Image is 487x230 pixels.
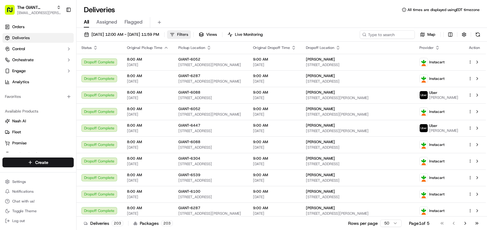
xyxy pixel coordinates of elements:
a: 💻API Documentation [49,86,101,97]
span: [STREET_ADDRESS] [178,95,243,100]
span: [DATE] [253,211,296,216]
span: 8:00 AM [127,106,169,111]
span: [EMAIL_ADDRESS][PERSON_NAME][DOMAIN_NAME] [17,10,61,15]
img: profile_instacart_ahold_partner.png [420,190,428,198]
span: Flagged [125,18,143,26]
span: [PERSON_NAME] [306,156,335,161]
a: Nash AI [5,118,71,124]
input: Type to search [360,30,415,39]
span: [DATE] [127,211,169,216]
span: [STREET_ADDRESS] [178,145,243,150]
img: Nash [6,6,18,18]
button: Settings [2,177,74,186]
span: [STREET_ADDRESS] [306,79,410,84]
span: 8:00 AM [127,57,169,62]
span: Instacart [429,175,444,180]
span: [DATE] [253,112,296,117]
span: API Documentation [58,89,98,95]
span: [DATE] [127,195,169,199]
div: Favorites [2,92,74,102]
div: Available Products [2,106,74,116]
button: Refresh [474,30,482,39]
span: [STREET_ADDRESS] [178,195,243,199]
span: 8:00 AM [127,206,169,210]
span: GIANT-6052 [178,106,200,111]
span: [PERSON_NAME] [429,128,458,133]
span: [DATE] [127,79,169,84]
span: [PERSON_NAME] [306,206,335,210]
span: Pylon [61,104,74,108]
h1: Deliveries [84,5,115,15]
span: [PERSON_NAME] [306,123,335,128]
span: [PERSON_NAME] [306,139,335,144]
span: Instacart [429,142,444,147]
span: Instacart [429,159,444,164]
button: Fleet [2,127,74,137]
span: Map [427,32,435,37]
span: Fleet [12,129,21,135]
div: We're available if you need us! [21,65,77,69]
span: 9:00 AM [253,90,296,95]
span: [DATE] [127,161,169,166]
span: [DATE] [253,128,296,133]
span: 8:00 AM [127,172,169,177]
span: Filters [177,32,188,37]
span: Engage [12,68,26,74]
span: Original Pickup Time [127,45,162,50]
div: 💻 [52,89,57,94]
a: Orders [2,22,74,32]
span: Views [206,32,217,37]
span: Control [12,46,25,52]
span: [DATE] [253,145,296,150]
span: Promise [12,140,27,146]
span: 9:00 AM [253,106,296,111]
a: 📗Knowledge Base [4,86,49,97]
span: [DATE] [253,95,296,100]
button: Views [196,30,220,39]
button: The GIANT Company [17,4,54,10]
a: Analytics [2,77,74,87]
button: Orchestrate [2,55,74,65]
span: [DATE] [127,62,169,67]
span: Original Dropoff Time [253,45,290,50]
span: 8:00 AM [127,90,169,95]
span: [PERSON_NAME] [306,57,335,62]
span: Orders [12,24,24,30]
span: GIANT-6287 [178,73,200,78]
span: GIANT-6052 [178,57,200,62]
a: Fleet [5,129,71,135]
span: Instacart [429,192,444,197]
img: profile_instacart_ahold_partner.png [420,207,428,215]
span: Instacart [429,76,444,81]
span: [DATE] [127,178,169,183]
span: Notifications [12,189,34,194]
button: Map [417,30,438,39]
span: [STREET_ADDRESS][PERSON_NAME] [306,211,410,216]
span: Knowledge Base [12,89,47,95]
span: Nash AI [12,118,26,124]
div: Action [468,45,481,50]
img: profile_uber_ahold_partner.png [420,91,428,99]
img: profile_uber_ahold_partner.png [420,124,428,132]
span: [STREET_ADDRESS][PERSON_NAME] [178,112,243,117]
span: [DATE] [253,178,296,183]
span: Instacart [429,109,444,114]
a: Deliveries [2,33,74,43]
div: Page 1 of 5 [409,220,429,226]
span: [STREET_ADDRESS][PERSON_NAME] [178,79,243,84]
button: Start new chat [104,60,111,68]
span: 9:00 AM [253,123,296,128]
span: [PERSON_NAME] [306,106,335,111]
p: Welcome 👋 [6,24,111,34]
span: [DATE] 12:00 AM - [DATE] 11:59 PM [91,32,159,37]
span: Analytics [12,79,29,85]
span: [STREET_ADDRESS] [178,178,243,183]
img: 1736555255976-a54dd68f-1ca7-489b-9aae-adbdc363a1c4 [6,58,17,69]
span: [STREET_ADDRESS] [306,178,410,183]
span: [STREET_ADDRESS] [306,161,410,166]
span: Pickup Location [178,45,205,50]
span: Uber [429,90,437,95]
span: Log out [12,218,25,223]
span: [PERSON_NAME] [306,172,335,177]
button: Product Catalog [2,149,74,159]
